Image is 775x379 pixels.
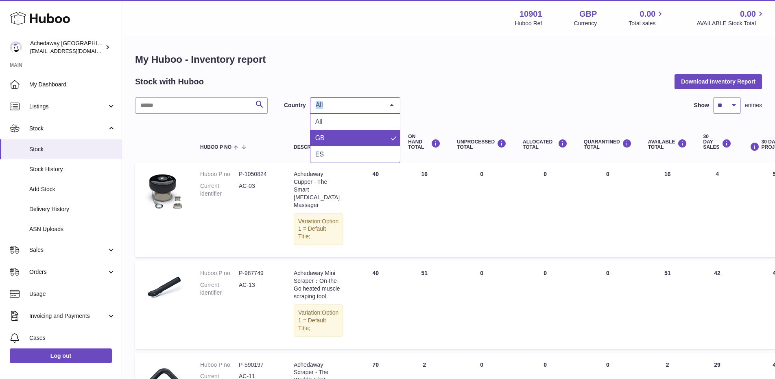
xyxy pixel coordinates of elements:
div: Achedaway Mini Scraper：On-the-Go heated muscle scraping tool [294,269,343,300]
dd: P-590197 [239,361,277,369]
dt: Huboo P no [200,269,239,277]
span: Option 1 = Default Title; [298,309,338,331]
strong: GBP [579,9,597,20]
button: Download Inventory Report [675,74,762,89]
dd: AC-03 [239,182,277,198]
td: 16 [640,162,695,257]
dt: Huboo P no [200,361,239,369]
label: Country [284,101,306,109]
span: Stock [29,125,107,132]
dd: P-1050824 [239,170,277,178]
div: UNPROCESSED Total [457,139,506,150]
span: Usage [29,290,116,298]
div: Variation: [294,304,343,337]
span: ASN Uploads [29,225,116,233]
div: Achedaway [GEOGRAPHIC_DATA] [30,40,103,55]
td: 0 [515,162,576,257]
td: 4 [695,162,740,257]
span: Option 1 = Default Title; [298,218,338,240]
span: 0.00 [640,9,656,20]
span: Delivery History [29,205,116,213]
span: entries [745,101,762,109]
span: 0 [606,270,609,276]
td: 51 [400,261,449,348]
a: 0.00 Total sales [629,9,665,27]
h1: My Huboo - Inventory report [135,53,762,66]
span: 0.00 [740,9,756,20]
span: Listings [29,103,107,110]
div: QUARANTINED Total [584,139,632,150]
label: Show [694,101,709,109]
div: 30 DAY SALES [703,134,731,150]
a: 0.00 AVAILABLE Stock Total [696,9,765,27]
td: 40 [351,162,400,257]
td: 0 [449,162,515,257]
img: admin@newpb.co.uk [10,41,22,53]
div: Achedaway Cupper - The Smart [MEDICAL_DATA] Massager [294,170,343,209]
dd: AC-13 [239,281,277,297]
span: [EMAIL_ADDRESS][DOMAIN_NAME] [30,48,120,54]
div: AVAILABLE Total [648,139,687,150]
span: Total sales [629,20,665,27]
div: ON HAND Total [408,134,441,150]
h2: Stock with Huboo [135,76,204,87]
span: All [314,101,384,109]
span: ES [315,151,324,158]
span: Description [294,145,327,150]
img: product image [143,269,184,310]
dt: Current identifier [200,281,239,297]
span: My Dashboard [29,81,116,88]
td: 16 [400,162,449,257]
strong: 10901 [520,9,542,20]
span: GB [315,134,325,141]
span: 0 [606,361,609,368]
td: 40 [351,261,400,348]
span: Stock History [29,165,116,173]
span: Add Stock [29,185,116,193]
div: Variation: [294,213,343,245]
span: 0 [606,171,609,177]
td: 0 [515,261,576,348]
dd: P-987749 [239,269,277,277]
dt: Current identifier [200,182,239,198]
td: 42 [695,261,740,348]
div: Huboo Ref [515,20,542,27]
td: 51 [640,261,695,348]
span: All [315,118,323,125]
td: 0 [449,261,515,348]
span: Cases [29,334,116,342]
span: Invoicing and Payments [29,312,107,320]
span: Stock [29,145,116,153]
a: Log out [10,348,112,363]
span: Orders [29,268,107,276]
dt: Huboo P no [200,170,239,178]
span: AVAILABLE Stock Total [696,20,765,27]
img: product image [143,170,184,211]
div: Currency [574,20,597,27]
span: Huboo P no [200,145,231,150]
span: Sales [29,246,107,254]
div: ALLOCATED Total [523,139,568,150]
